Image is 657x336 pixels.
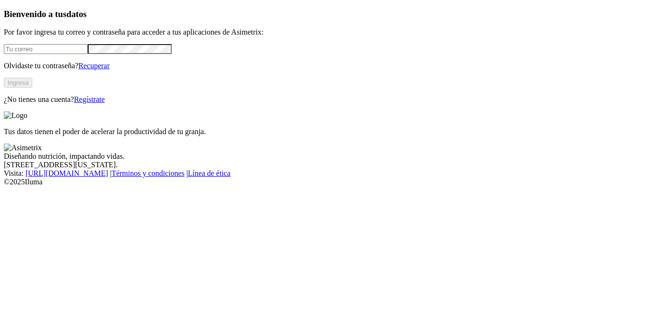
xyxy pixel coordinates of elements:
[4,111,28,120] img: Logo
[74,95,105,103] a: Regístrate
[4,9,653,19] h3: Bienvenido a tus
[4,178,653,186] div: © 2025 Iluma
[188,169,231,177] a: Línea de ética
[111,169,185,177] a: Términos y condiciones
[66,9,87,19] span: datos
[4,44,88,54] input: Tu correo
[4,127,653,136] p: Tus datos tienen el poder de acelerar la productividad de tu granja.
[4,161,653,169] div: [STREET_ADDRESS][US_STATE].
[4,144,42,152] img: Asimetrix
[4,169,653,178] div: Visita : | |
[4,95,653,104] p: ¿No tienes una cuenta?
[4,28,653,36] p: Por favor ingresa tu correo y contraseña para acceder a tus aplicaciones de Asimetrix:
[4,62,653,70] p: Olvidaste tu contraseña?
[78,62,110,70] a: Recuperar
[26,169,108,177] a: [URL][DOMAIN_NAME]
[4,78,32,88] button: Ingresa
[4,152,653,161] div: Diseñando nutrición, impactando vidas.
